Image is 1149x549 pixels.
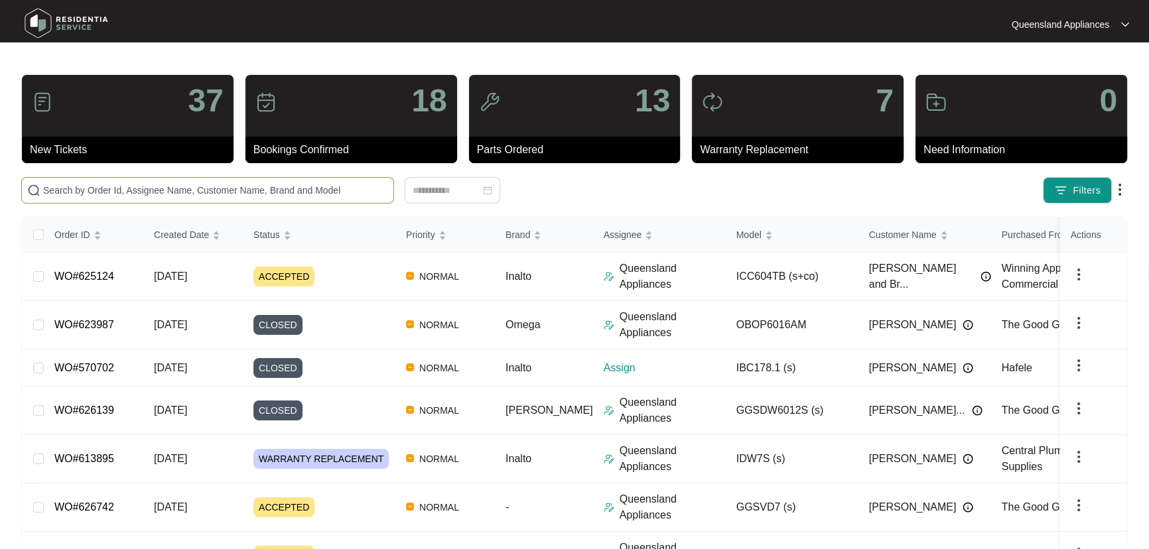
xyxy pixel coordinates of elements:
[54,501,114,513] a: WO#626742
[54,404,114,416] a: WO#626139
[406,363,414,371] img: Vercel Logo
[1060,217,1126,253] th: Actions
[869,360,957,376] span: [PERSON_NAME]
[620,443,726,475] p: Queensland Appliances
[32,91,53,113] img: icon
[726,301,858,349] td: OBOP6016AM
[143,217,243,253] th: Created Date
[54,227,90,242] span: Order ID
[406,503,414,511] img: Vercel Logo
[27,184,40,197] img: search-icon
[406,272,414,280] img: Vercel Logo
[411,85,446,117] p: 18
[1002,501,1077,513] span: The Good Guys
[253,227,280,242] span: Status
[243,217,395,253] th: Status
[414,402,464,418] span: NORMAL
[593,217,726,253] th: Assignee
[980,271,991,282] img: Info icon
[869,261,974,292] span: [PERSON_NAME] and Br...
[604,271,614,282] img: Assigner Icon
[1121,21,1129,28] img: dropdown arrow
[963,502,973,513] img: Info icon
[726,349,858,387] td: IBC178.1 (s)
[726,483,858,532] td: GGSVD7 (s)
[858,217,991,253] th: Customer Name
[604,227,642,242] span: Assignee
[506,227,530,242] span: Brand
[1002,445,1083,472] span: Central Plumbing Supplies
[925,91,947,113] img: icon
[253,449,389,469] span: WARRANTY REPLACEMENT
[414,269,464,284] span: NORMAL
[604,405,614,416] img: Assigner Icon
[506,453,531,464] span: Inalto
[620,309,726,341] p: Queensland Appliances
[20,3,113,43] img: residentia service logo
[54,362,114,373] a: WO#570702
[43,183,388,198] input: Search by Order Id, Assignee Name, Customer Name, Brand and Model
[30,142,234,158] p: New Tickets
[495,217,593,253] th: Brand
[1112,182,1128,198] img: dropdown arrow
[1002,227,1070,242] span: Purchased From
[1073,184,1101,198] span: Filters
[506,501,509,513] span: -
[253,142,457,158] p: Bookings Confirmed
[54,271,114,282] a: WO#625124
[620,261,726,292] p: Queensland Appliances
[1071,449,1087,465] img: dropdown arrow
[1002,263,1095,290] span: Winning Appliances Commercial
[604,320,614,330] img: Assigner Icon
[477,142,681,158] p: Parts Ordered
[869,451,957,467] span: [PERSON_NAME]
[154,362,187,373] span: [DATE]
[506,271,531,282] span: Inalto
[54,319,114,330] a: WO#623987
[154,404,187,416] span: [DATE]
[54,453,114,464] a: WO#613895
[406,227,435,242] span: Priority
[923,142,1127,158] p: Need Information
[726,387,858,435] td: GGSDW6012S (s)
[1071,400,1087,416] img: dropdown arrow
[991,217,1124,253] th: Purchased From
[414,317,464,333] span: NORMAL
[1012,18,1109,31] p: Queensland Appliances
[635,85,670,117] p: 13
[876,85,894,117] p: 7
[702,91,723,113] img: icon
[253,358,303,378] span: CLOSED
[414,451,464,467] span: NORMAL
[1002,319,1077,330] span: The Good Guys
[1071,315,1087,331] img: dropdown arrow
[726,253,858,301] td: ICC604TB (s+co)
[506,404,593,416] span: [PERSON_NAME]
[479,91,500,113] img: icon
[154,271,187,282] span: [DATE]
[604,360,726,376] p: Assign
[154,227,209,242] span: Created Date
[1071,267,1087,282] img: dropdown arrow
[972,405,982,416] img: Info icon
[963,454,973,464] img: Info icon
[963,320,973,330] img: Info icon
[726,217,858,253] th: Model
[869,317,957,333] span: [PERSON_NAME]
[1099,85,1117,117] p: 0
[620,395,726,426] p: Queensland Appliances
[506,362,531,373] span: Inalto
[869,227,937,242] span: Customer Name
[1043,177,1112,204] button: filter iconFilters
[253,400,303,420] span: CLOSED
[700,142,904,158] p: Warranty Replacement
[414,360,464,376] span: NORMAL
[395,217,495,253] th: Priority
[1002,362,1032,373] span: Hafele
[406,320,414,328] img: Vercel Logo
[604,502,614,513] img: Assigner Icon
[253,497,314,517] span: ACCEPTED
[604,454,614,464] img: Assigner Icon
[1002,404,1077,416] span: The Good Guys
[406,454,414,462] img: Vercel Logo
